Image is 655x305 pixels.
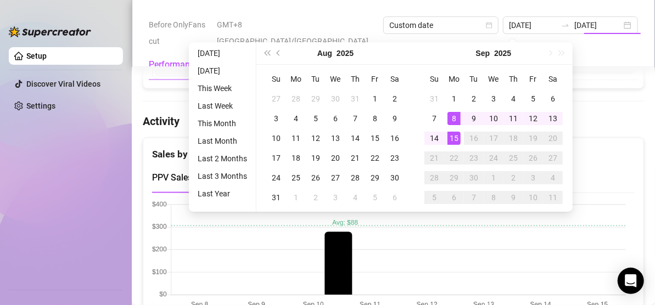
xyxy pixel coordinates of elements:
span: Tips ( $0 ) [238,172,273,183]
div: Payouts [262,58,294,71]
h4: Activity [143,114,644,129]
div: Sales by [DATE] - [DATE] [152,138,635,162]
input: Start date [510,19,557,31]
span: swap-right [561,21,570,30]
div: Sales Metrics [357,58,410,71]
span: PPV Sales ( $701 ) [152,172,220,183]
input: End date [574,19,622,31]
a: Settings [26,101,55,110]
div: Performance Breakdown [149,58,244,71]
span: GMT+8 [GEOGRAPHIC_DATA]/[GEOGRAPHIC_DATA] [217,16,377,49]
span: calendar [486,22,492,29]
div: Open Intercom Messenger [618,268,644,294]
div: Activity [311,58,340,71]
a: Setup [26,52,47,60]
span: Before OnlyFans cut [149,16,211,49]
span: Custom date [390,17,492,33]
span: to [561,21,570,30]
img: logo-BBDzfeDw.svg [9,26,91,37]
a: Discover Viral Videos [26,80,100,88]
